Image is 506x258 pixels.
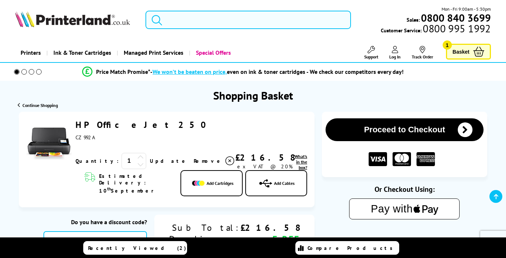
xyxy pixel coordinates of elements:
[18,103,58,108] a: Continue Shopping
[4,65,482,78] li: modal_Promise
[421,11,491,25] b: 0800 840 3699
[235,152,295,163] div: £216.58
[189,43,236,62] a: Special Offers
[412,46,433,60] a: Track Order
[417,152,435,166] img: American Express
[169,233,240,245] div: Delivery:
[308,245,397,251] span: Compare Products
[389,54,401,60] span: Log In
[15,11,136,29] a: Printerland Logo
[53,43,111,62] span: Ink & Toner Cartridges
[446,44,491,60] a: Basket 1
[26,121,72,166] img: HP OfficeJet 250
[207,180,233,186] span: Add Cartridges
[393,152,411,166] img: MASTER CARD
[422,25,491,32] span: 0800 995 1992
[364,54,378,60] span: Support
[240,222,300,233] div: £216.58
[15,43,46,62] a: Printers
[237,163,293,170] span: ex VAT @ 20%
[152,68,227,75] span: We won’t be beaten on price,
[43,231,147,251] input: Enter Discount Code...
[443,40,452,50] span: 1
[213,88,293,103] h1: Shopping Basket
[75,158,119,164] span: Quantity:
[295,154,307,170] span: What's in the box?
[420,14,491,21] a: 0800 840 3699
[194,155,235,166] a: Delete item from your basket
[117,43,189,62] a: Managed Print Services
[75,134,95,141] span: CZ992A
[322,184,487,194] div: Or Checkout Using:
[240,233,300,245] div: FREE
[442,6,491,12] span: Mon - Fri 9:00am - 5:30pm
[88,245,186,251] span: Recently Viewed (2)
[96,68,150,75] span: Price Match Promise*
[274,180,295,186] span: Add Cables
[107,186,111,191] sup: th
[381,25,491,34] span: Customer Service:
[46,43,117,62] a: Ink & Toner Cartridges
[369,152,387,166] img: VISA
[75,119,211,130] a: HP OfficeJet 250
[192,180,205,186] img: Add Cartridges
[99,173,173,194] span: Estimated Delivery: 10 September
[295,154,307,170] a: lnk_inthebox
[407,16,420,23] span: Sales:
[150,158,188,164] a: Update
[43,218,147,226] div: Do you have a discount code?
[15,11,130,27] img: Printerland Logo
[364,46,378,60] a: Support
[326,118,484,141] button: Proceed to Checkout
[331,231,478,248] iframe: PayPal
[194,158,223,164] span: Remove
[22,103,58,108] span: Continue Shopping
[389,46,401,60] a: Log In
[150,68,404,75] div: - even on ink & toner cartridges - We check our competitors every day!
[453,47,470,57] span: Basket
[169,222,240,233] div: Sub Total:
[83,241,187,255] a: Recently Viewed (2)
[295,241,399,255] a: Compare Products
